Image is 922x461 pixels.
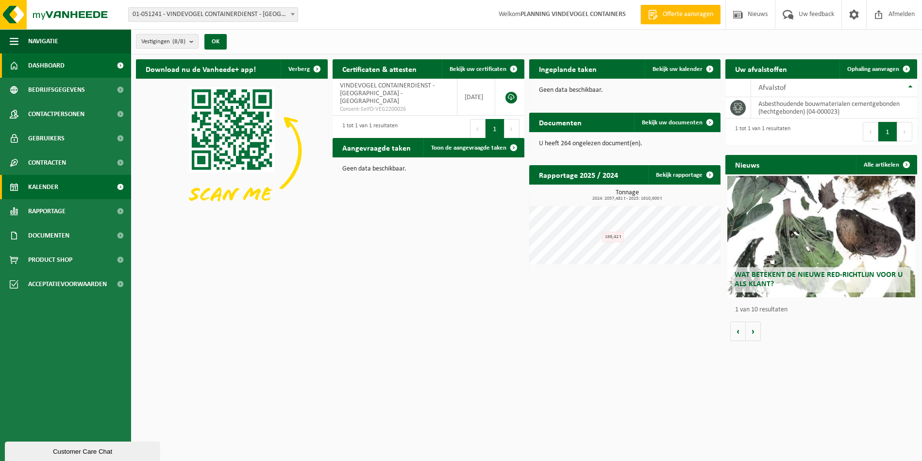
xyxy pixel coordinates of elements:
span: Verberg [288,66,310,72]
button: Next [897,122,912,141]
a: Offerte aanvragen [640,5,721,24]
span: Navigatie [28,29,58,53]
a: Alle artikelen [856,155,916,174]
button: Previous [863,122,878,141]
h2: Download nu de Vanheede+ app! [136,59,266,78]
p: Geen data beschikbaar. [539,87,711,94]
a: Wat betekent de nieuwe RED-richtlijn voor u als klant? [727,176,915,297]
p: Geen data beschikbaar. [342,166,515,172]
span: 01-051241 - VINDEVOGEL CONTAINERDIENST - OUDENAARDE - OUDENAARDE [129,8,298,21]
span: Documenten [28,223,69,248]
button: Previous [470,119,486,138]
h2: Nieuws [725,155,769,174]
button: OK [204,34,227,50]
span: Rapportage [28,199,66,223]
h2: Ingeplande taken [529,59,606,78]
h3: Tonnage [534,189,721,201]
div: 1 tot 1 van 1 resultaten [730,121,790,142]
span: Bedrijfsgegevens [28,78,85,102]
span: Bekijk uw certificaten [450,66,506,72]
button: Vestigingen(8/8) [136,34,199,49]
span: Bekijk uw kalender [653,66,703,72]
a: Bekijk rapportage [648,165,720,185]
h2: Aangevraagde taken [333,138,420,157]
a: Bekijk uw certificaten [442,59,523,79]
h2: Certificaten & attesten [333,59,426,78]
p: 1 van 10 resultaten [735,307,912,313]
button: Verberg [281,59,327,79]
button: Vorige [730,322,746,341]
button: Volgende [746,322,761,341]
span: Ophaling aanvragen [847,66,899,72]
span: VINDEVOGEL CONTAINERDIENST - [GEOGRAPHIC_DATA] - [GEOGRAPHIC_DATA] [340,82,435,105]
span: 2024: 2057,481 t - 2025: 1610,600 t [534,196,721,201]
span: Contactpersonen [28,102,84,126]
span: Gebruikers [28,126,65,151]
button: Next [504,119,520,138]
a: Ophaling aanvragen [839,59,916,79]
button: 1 [486,119,504,138]
span: Afvalstof [758,84,786,92]
a: Bekijk uw documenten [634,113,720,132]
count: (8/8) [172,38,185,45]
span: Dashboard [28,53,65,78]
button: 1 [878,122,897,141]
h2: Documenten [529,113,591,132]
span: Product Shop [28,248,72,272]
td: [DATE] [457,79,495,116]
h2: Uw afvalstoffen [725,59,797,78]
span: Contracten [28,151,66,175]
span: Vestigingen [141,34,185,49]
span: 01-051241 - VINDEVOGEL CONTAINERDIENST - OUDENAARDE - OUDENAARDE [128,7,298,22]
h2: Rapportage 2025 / 2024 [529,165,628,184]
td: asbesthoudende bouwmaterialen cementgebonden (hechtgebonden) (04-000023) [751,97,917,119]
a: Toon de aangevraagde taken [423,138,523,157]
span: Wat betekent de nieuwe RED-richtlijn voor u als klant? [735,271,903,288]
img: Download de VHEPlus App [136,79,328,222]
span: Bekijk uw documenten [642,120,703,126]
p: U heeft 264 ongelezen document(en). [539,140,711,147]
span: Toon de aangevraagde taken [431,145,506,151]
iframe: chat widget [5,440,162,461]
span: Offerte aanvragen [660,10,716,19]
a: Bekijk uw kalender [645,59,720,79]
span: Consent-SelfD-VEG2200026 [340,105,450,113]
div: 169,42 t [602,232,624,242]
span: Acceptatievoorwaarden [28,272,107,296]
strong: PLANNING VINDEVOGEL CONTAINERS [520,11,626,18]
span: Kalender [28,175,58,199]
div: 1 tot 1 van 1 resultaten [337,118,398,139]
